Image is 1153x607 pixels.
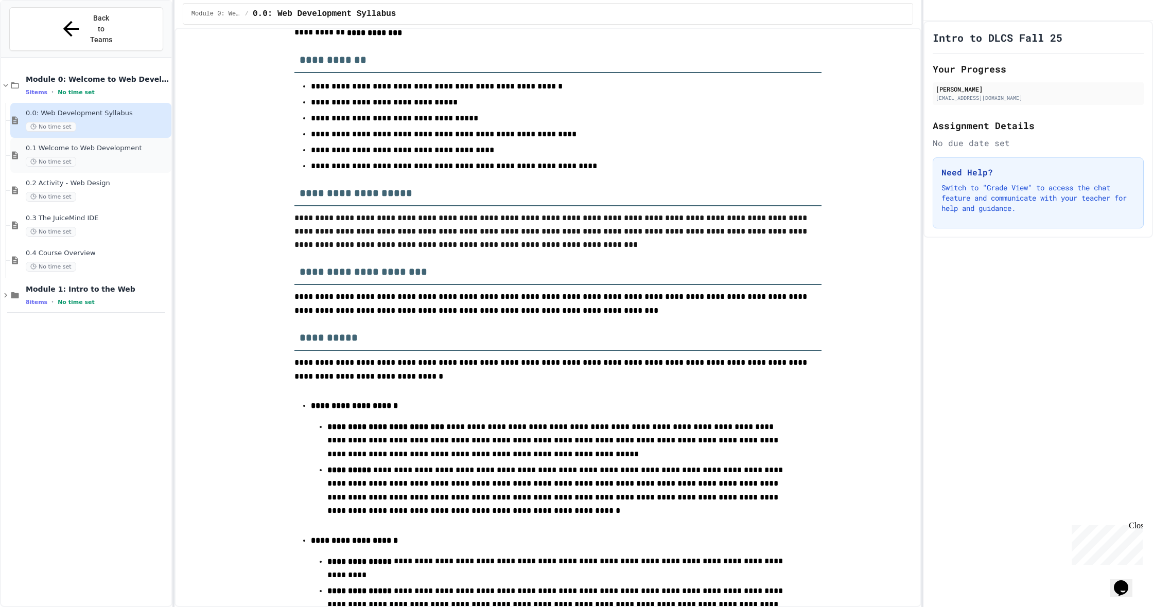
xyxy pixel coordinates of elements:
div: [EMAIL_ADDRESS][DOMAIN_NAME] [936,94,1141,102]
button: Back to Teams [9,7,163,51]
span: • [51,298,54,306]
iframe: chat widget [1068,521,1143,565]
div: No due date set [933,137,1144,149]
p: Switch to "Grade View" to access the chat feature and communicate with your teacher for help and ... [941,183,1135,213]
span: • [51,88,54,96]
span: No time set [26,262,76,272]
span: 0.1 Welcome to Web Development [26,144,169,153]
span: No time set [26,122,76,132]
div: [PERSON_NAME] [936,84,1141,94]
span: Module 0: Welcome to Web Development [191,10,241,18]
span: 5 items [26,89,47,96]
span: No time set [58,89,95,96]
span: 0.0: Web Development Syllabus [253,8,396,20]
span: 0.4 Course Overview [26,249,169,258]
span: No time set [26,227,76,237]
iframe: chat widget [1110,566,1143,597]
span: 0.0: Web Development Syllabus [26,109,169,118]
h2: Assignment Details [933,118,1144,133]
div: Chat with us now!Close [4,4,71,65]
span: No time set [26,192,76,202]
span: 8 items [26,299,47,306]
h2: Your Progress [933,62,1144,76]
h3: Need Help? [941,166,1135,178]
span: No time set [58,299,95,306]
span: No time set [26,157,76,167]
h1: Intro to DLCS Fall 25 [933,30,1062,45]
span: Module 1: Intro to the Web [26,284,169,294]
span: / [245,10,249,18]
span: 0.2 Activity - Web Design [26,179,169,188]
span: 0.3 The JuiceMind IDE [26,214,169,223]
span: Module 0: Welcome to Web Development [26,75,169,84]
span: Back to Teams [89,13,113,45]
